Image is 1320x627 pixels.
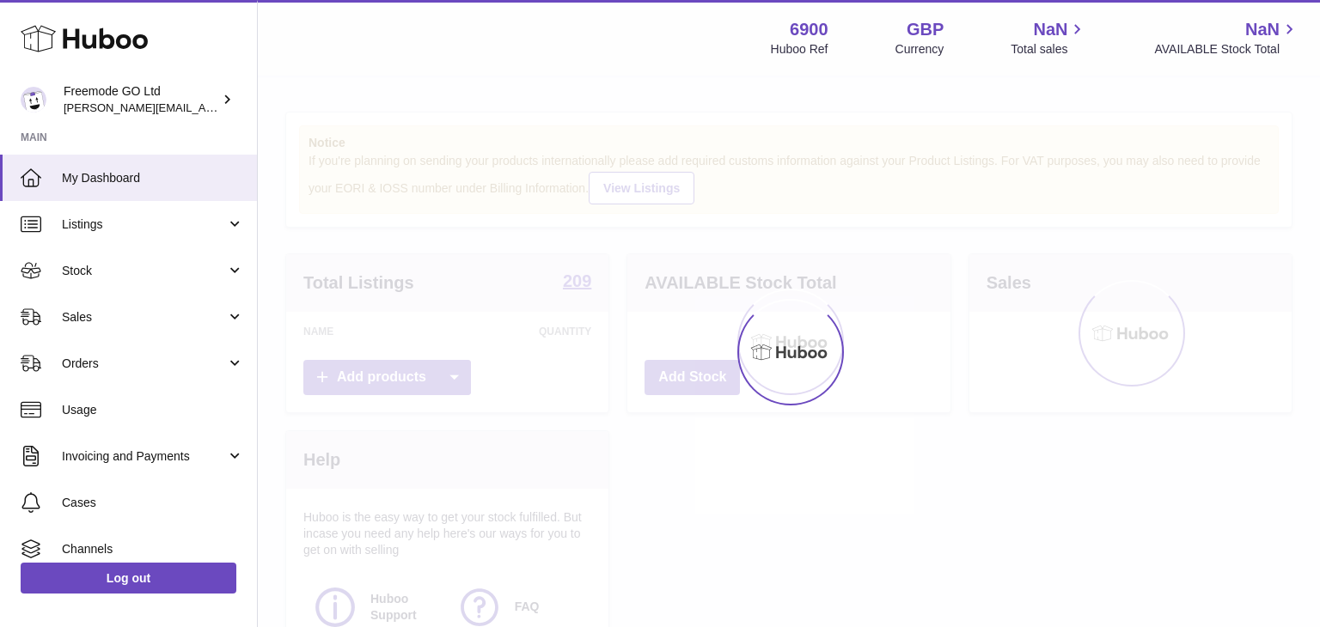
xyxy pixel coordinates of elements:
strong: GBP [907,18,944,41]
span: NaN [1033,18,1067,41]
span: Total sales [1011,41,1087,58]
span: My Dashboard [62,170,244,186]
span: AVAILABLE Stock Total [1154,41,1299,58]
div: Currency [895,41,944,58]
a: Log out [21,563,236,594]
span: NaN [1245,18,1280,41]
span: Sales [62,309,226,326]
strong: 6900 [790,18,828,41]
span: Stock [62,263,226,279]
span: Invoicing and Payments [62,448,226,465]
span: Listings [62,216,226,233]
a: NaN Total sales [1011,18,1087,58]
span: Orders [62,356,226,372]
div: Freemode GO Ltd [64,83,218,116]
div: Huboo Ref [771,41,828,58]
span: Channels [62,541,244,557]
span: Cases [62,495,244,511]
span: [PERSON_NAME][EMAIL_ADDRESS][DOMAIN_NAME] [64,100,345,114]
a: NaN AVAILABLE Stock Total [1154,18,1299,58]
span: Usage [62,402,244,418]
img: lenka.smikniarova@gioteck.com [21,87,46,113]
